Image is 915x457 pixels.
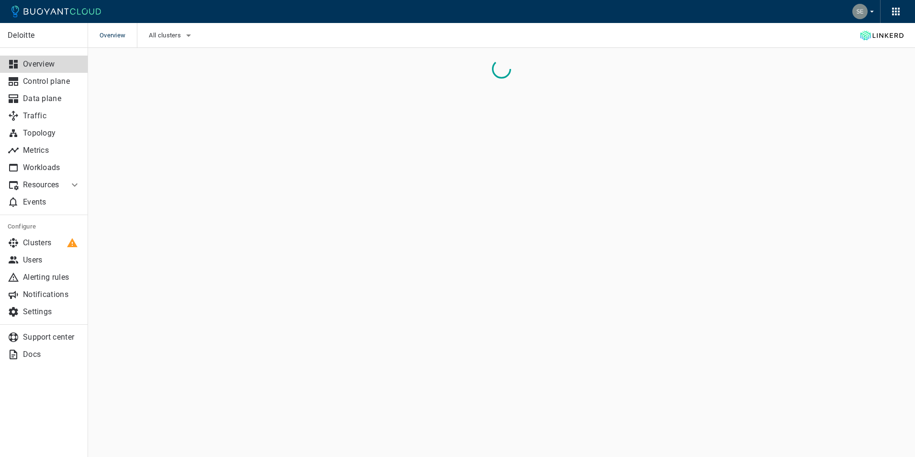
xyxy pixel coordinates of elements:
p: Clusters [23,238,80,248]
p: Docs [23,350,80,359]
p: Overview [23,59,80,69]
button: All clusters [149,28,194,43]
p: Resources [23,180,61,190]
p: Settings [23,307,80,317]
p: Events [23,197,80,207]
h5: Configure [8,223,80,230]
p: Workloads [23,163,80,172]
p: Control plane [23,77,80,86]
p: Notifications [23,290,80,299]
p: Deloitte [8,31,80,40]
p: Data plane [23,94,80,103]
span: Overview [100,23,137,48]
img: Sesha Pillutla [852,4,868,19]
p: Alerting rules [23,273,80,282]
span: All clusters [149,32,183,39]
p: Metrics [23,146,80,155]
p: Traffic [23,111,80,121]
p: Support center [23,332,80,342]
p: Users [23,255,80,265]
p: Topology [23,128,80,138]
